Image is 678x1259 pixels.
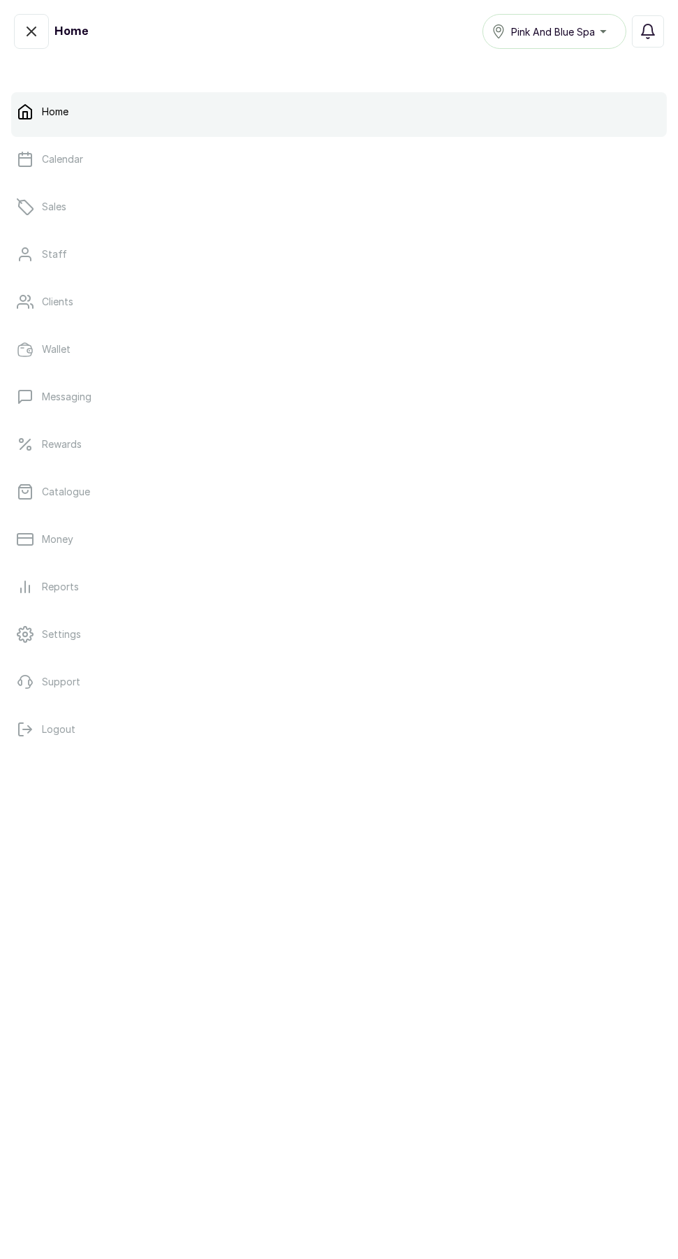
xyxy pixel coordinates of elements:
a: Calendar [11,140,667,179]
a: Clients [11,282,667,321]
p: Home [42,105,68,119]
a: Settings [11,615,667,654]
a: Home [11,92,667,131]
p: Logout [42,722,75,736]
p: Wallet [42,342,71,356]
a: Staff [11,235,667,274]
p: Calendar [42,152,83,166]
button: Pink And Blue Spa [482,14,626,49]
a: Catalogue [11,472,667,511]
p: Rewards [42,437,82,451]
p: Staff [42,247,67,261]
a: Reports [11,567,667,606]
p: Settings [42,627,81,641]
a: Messaging [11,377,667,416]
a: Money [11,520,667,559]
p: Sales [42,200,66,214]
p: Catalogue [42,485,90,499]
a: Support [11,662,667,701]
a: Rewards [11,425,667,464]
p: Support [42,675,80,689]
span: Pink And Blue Spa [511,24,595,39]
p: Reports [42,580,79,594]
a: Wallet [11,330,667,369]
a: Sales [11,187,667,226]
p: Clients [42,295,73,309]
button: Logout [11,710,667,749]
p: Messaging [42,390,91,404]
p: Money [42,532,73,546]
h1: Home [54,23,88,40]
